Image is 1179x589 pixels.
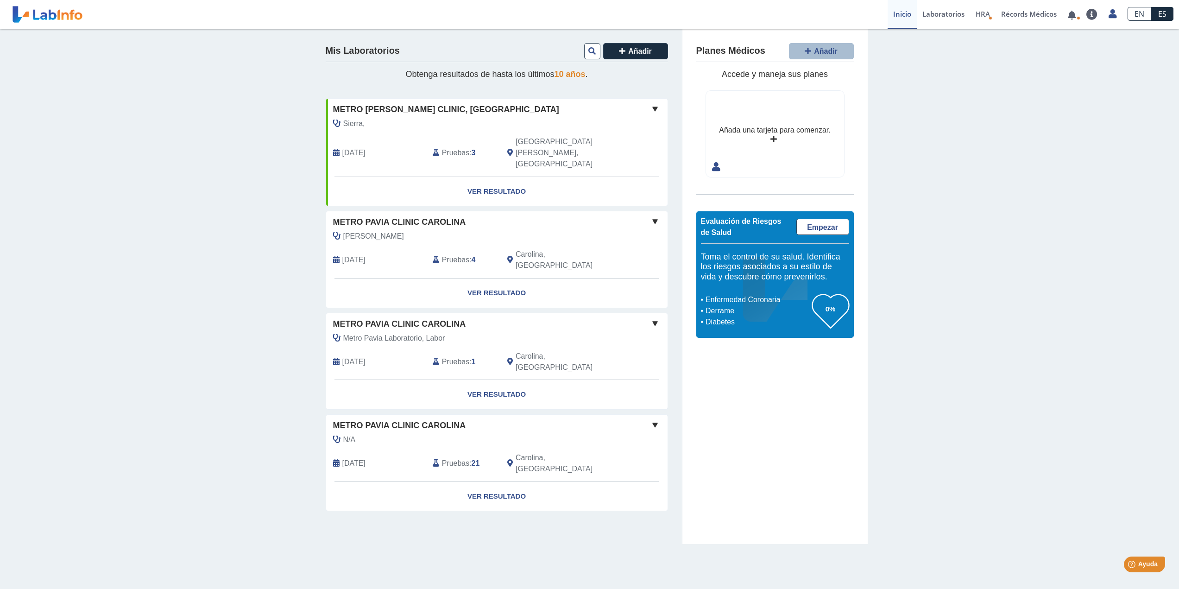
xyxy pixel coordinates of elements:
[701,252,849,282] h5: Toma el control de su salud. Identifica los riesgos asociados a su estilo de vida y descubre cómo...
[326,482,668,511] a: Ver Resultado
[555,70,586,79] span: 10 años
[426,136,500,170] div: :
[814,47,838,55] span: Añadir
[719,125,830,136] div: Añada una tarjeta para comenzar.
[628,47,652,55] span: Añadir
[326,380,668,409] a: Ver Resultado
[326,45,400,57] h4: Mis Laboratorios
[405,70,587,79] span: Obtenga resultados de hasta los últimos .
[722,70,828,79] span: Accede y maneja sus planes
[426,351,500,373] div: :
[343,231,404,242] span: Rosa Rodriguez, Jessica
[333,216,466,228] span: Metro Pavia Clinic Carolina
[333,103,559,116] span: Metro [PERSON_NAME] Clinic, [GEOGRAPHIC_DATA]
[703,294,812,305] li: Enfermedad Coronaria
[342,147,366,158] span: 2025-02-10
[326,177,668,206] a: Ver Resultado
[789,43,854,59] button: Añadir
[1151,7,1173,21] a: ES
[812,303,849,315] h3: 0%
[703,305,812,317] li: Derrame
[342,356,366,367] span: 2025-04-05
[703,317,812,328] li: Diabetes
[343,333,445,344] span: Metro Pavia Laboratorio, Labor
[472,358,476,366] b: 1
[326,279,668,308] a: Ver Resultado
[603,43,668,59] button: Añadir
[342,254,366,266] span: 2025-09-03
[442,356,469,367] span: Pruebas
[516,452,618,475] span: Carolina, PR
[333,419,466,432] span: Metro Pavia Clinic Carolina
[442,458,469,469] span: Pruebas
[426,249,500,271] div: :
[472,459,480,467] b: 21
[442,254,469,266] span: Pruebas
[343,118,365,129] span: Sierra,
[472,149,476,157] b: 3
[342,458,366,469] span: 2025-04-02
[426,452,500,475] div: :
[1128,7,1151,21] a: EN
[796,219,849,235] a: Empezar
[343,434,356,445] span: N/A
[333,318,466,330] span: Metro Pavia Clinic Carolina
[976,9,990,19] span: HRA
[696,45,765,57] h4: Planes Médicos
[516,249,618,271] span: Carolina, PR
[516,351,618,373] span: Carolina, PR
[1097,553,1169,579] iframe: Help widget launcher
[807,223,838,231] span: Empezar
[472,256,476,264] b: 4
[701,217,782,236] span: Evaluación de Riesgos de Salud
[442,147,469,158] span: Pruebas
[516,136,618,170] span: San Juan, PR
